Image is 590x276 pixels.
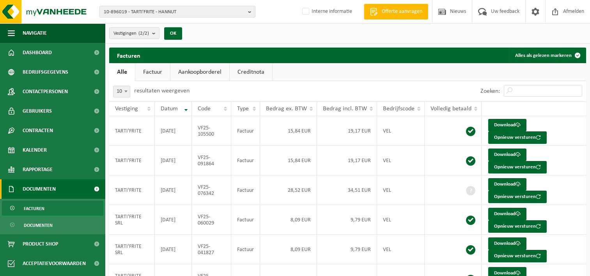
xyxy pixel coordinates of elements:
[192,205,232,235] td: VF25-060029
[377,235,425,264] td: VEL
[134,88,190,94] label: resultaten weergeven
[23,23,47,43] span: Navigatie
[23,254,86,273] span: Acceptatievoorwaarden
[109,116,155,146] td: TARTI'FRITE
[260,116,317,146] td: 15,84 EUR
[23,43,52,62] span: Dashboard
[23,179,56,199] span: Documenten
[323,106,367,112] span: Bedrag incl. BTW
[488,208,526,220] a: Download
[155,175,192,205] td: [DATE]
[23,82,68,101] span: Contactpersonen
[317,146,377,175] td: 19,17 EUR
[115,106,138,112] span: Vestiging
[231,146,260,175] td: Factuur
[198,106,211,112] span: Code
[192,146,232,175] td: VF25-091864
[155,116,192,146] td: [DATE]
[109,63,135,81] a: Alle
[488,161,547,173] button: Opnieuw versturen
[317,205,377,235] td: 9,79 EUR
[266,106,307,112] span: Bedrag ex. BTW
[109,235,155,264] td: TARTI'FRITE SRL
[2,201,103,216] a: Facturen
[138,31,149,36] count: (2/2)
[377,205,425,235] td: VEL
[301,6,352,18] label: Interne informatie
[317,116,377,146] td: 19,17 EUR
[231,205,260,235] td: Factuur
[509,48,585,63] button: Alles als gelezen markeren
[155,235,192,264] td: [DATE]
[488,191,547,203] button: Opnieuw versturen
[23,62,68,82] span: Bedrijfsgegevens
[155,146,192,175] td: [DATE]
[383,106,415,112] span: Bedrijfscode
[104,6,245,18] span: 10-896019 - TARTI'FRITE - HANNUT
[109,205,155,235] td: TARTI'FRITE SRL
[230,63,272,81] a: Creditnota
[488,131,547,144] button: Opnieuw versturen
[113,86,130,97] span: 10
[480,88,500,94] label: Zoeken:
[109,48,148,63] h2: Facturen
[2,218,103,232] a: Documenten
[488,178,526,191] a: Download
[488,220,547,233] button: Opnieuw versturen
[260,205,317,235] td: 8,09 EUR
[237,106,249,112] span: Type
[135,63,170,81] a: Factuur
[488,237,526,250] a: Download
[99,6,255,18] button: 10-896019 - TARTI'FRITE - HANNUT
[24,201,44,216] span: Facturen
[109,175,155,205] td: TARTI'FRITE
[488,250,547,262] button: Opnieuw versturen
[192,116,232,146] td: VF25-105500
[109,27,159,39] button: Vestigingen(2/2)
[488,119,526,131] a: Download
[23,234,58,254] span: Product Shop
[164,27,182,40] button: OK
[24,218,53,233] span: Documenten
[364,4,428,19] a: Offerte aanvragen
[380,8,424,16] span: Offerte aanvragen
[431,106,471,112] span: Volledig betaald
[23,101,52,121] span: Gebruikers
[231,235,260,264] td: Factuur
[192,175,232,205] td: VF25-076342
[231,175,260,205] td: Factuur
[113,28,149,39] span: Vestigingen
[23,160,53,179] span: Rapportage
[231,116,260,146] td: Factuur
[377,175,425,205] td: VEL
[161,106,178,112] span: Datum
[192,235,232,264] td: VF25-041827
[23,140,47,160] span: Kalender
[23,121,53,140] span: Contracten
[260,235,317,264] td: 8,09 EUR
[260,175,317,205] td: 28,52 EUR
[377,116,425,146] td: VEL
[317,175,377,205] td: 34,51 EUR
[170,63,229,81] a: Aankoopborderel
[109,146,155,175] td: TARTI'FRITE
[155,205,192,235] td: [DATE]
[377,146,425,175] td: VEL
[488,149,526,161] a: Download
[317,235,377,264] td: 9,79 EUR
[260,146,317,175] td: 15,84 EUR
